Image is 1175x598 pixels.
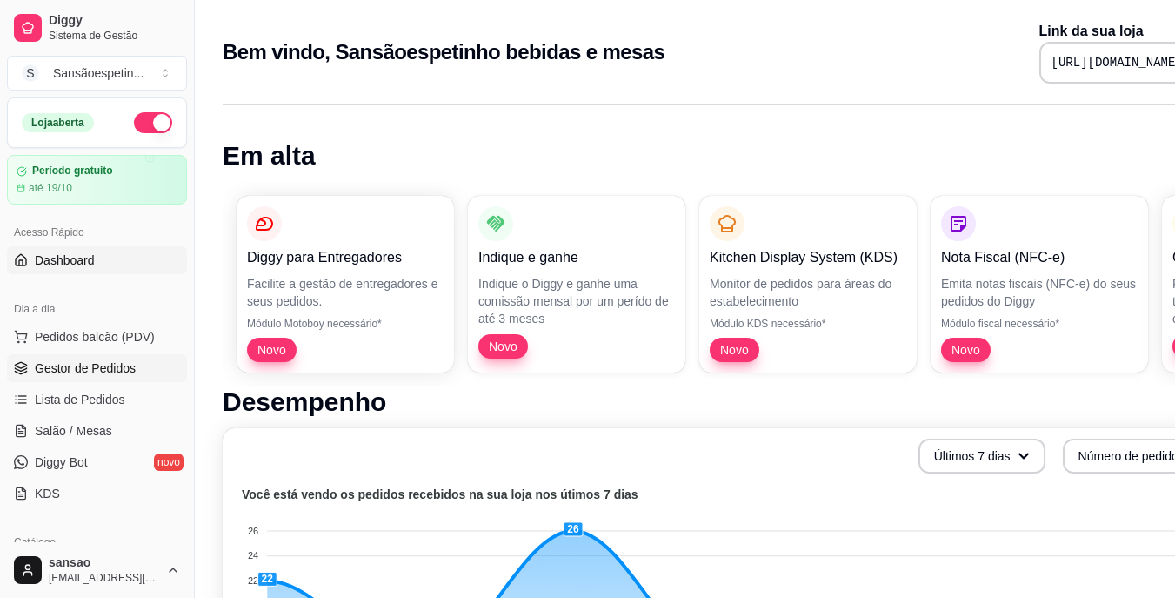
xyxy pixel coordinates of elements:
[7,246,187,274] a: Dashboard
[49,13,180,29] span: Diggy
[247,247,444,268] p: Diggy para Entregadores
[7,295,187,323] div: Dia a dia
[35,422,112,440] span: Salão / Mesas
[22,113,94,132] div: Loja aberta
[248,575,258,586] tspan: 22
[223,38,664,66] h2: Bem vindo, Sansãoespetinho bebidas e mesas
[7,323,187,351] button: Pedidos balcão (PDV)
[32,165,113,178] article: Período gratuito
[710,317,906,331] p: Módulo KDS necessário*
[7,480,187,507] a: KDS
[710,275,906,310] p: Monitor de pedidos para áreas do estabelecimento
[699,196,917,373] button: Kitchen Display System (KDS)Monitor de pedidos para áreas do estabelecimentoMódulo KDS necessário...
[931,196,1148,373] button: Nota Fiscal (NFC-e)Emita notas fiscais (NFC-e) do seus pedidos do DiggyMódulo fiscal necessário*Novo
[35,328,155,346] span: Pedidos balcão (PDV)
[478,247,675,268] p: Indique e ganhe
[250,341,293,359] span: Novo
[7,354,187,382] a: Gestor de Pedidos
[482,338,524,355] span: Novo
[7,528,187,556] div: Catálogo
[478,275,675,327] p: Indique o Diggy e ganhe uma comissão mensal por um perído de até 3 meses
[247,317,444,331] p: Módulo Motoboy necessário*
[29,181,72,195] article: até 19/10
[35,454,88,471] span: Diggy Bot
[49,571,159,585] span: [EMAIL_ADDRESS][DOMAIN_NAME]
[7,155,187,205] a: Período gratuitoaté 19/10
[713,341,756,359] span: Novo
[35,359,136,377] span: Gestor de Pedidos
[35,485,60,502] span: KDS
[237,196,454,373] button: Diggy para EntregadoresFacilite a gestão de entregadores e seus pedidos.Módulo Motoboy necessário...
[941,317,1138,331] p: Módulo fiscal necessário*
[468,196,685,373] button: Indique e ganheIndique o Diggy e ganhe uma comissão mensal por um perído de até 3 mesesNovo
[7,417,187,445] a: Salão / Mesas
[945,341,987,359] span: Novo
[941,247,1138,268] p: Nota Fiscal (NFC-e)
[35,391,125,408] span: Lista de Pedidos
[941,275,1138,310] p: Emita notas fiscais (NFC-e) do seus pedidos do Diggy
[7,218,187,246] div: Acesso Rápido
[7,386,187,413] a: Lista de Pedidos
[7,56,187,91] button: Select a team
[35,252,95,269] span: Dashboard
[918,439,1045,474] button: Últimos 7 dias
[247,275,444,310] p: Facilite a gestão de entregadores e seus pedidos.
[22,64,39,82] span: S
[49,555,159,571] span: sansao
[248,550,258,561] tspan: 24
[7,549,187,591] button: sansao[EMAIL_ADDRESS][DOMAIN_NAME]
[7,448,187,476] a: Diggy Botnovo
[248,526,258,536] tspan: 26
[53,64,144,82] div: Sansãoespetin ...
[134,112,172,133] button: Alterar Status
[49,29,180,43] span: Sistema de Gestão
[710,247,906,268] p: Kitchen Display System (KDS)
[7,7,187,49] a: DiggySistema de Gestão
[242,487,638,501] text: Você está vendo os pedidos recebidos na sua loja nos útimos 7 dias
